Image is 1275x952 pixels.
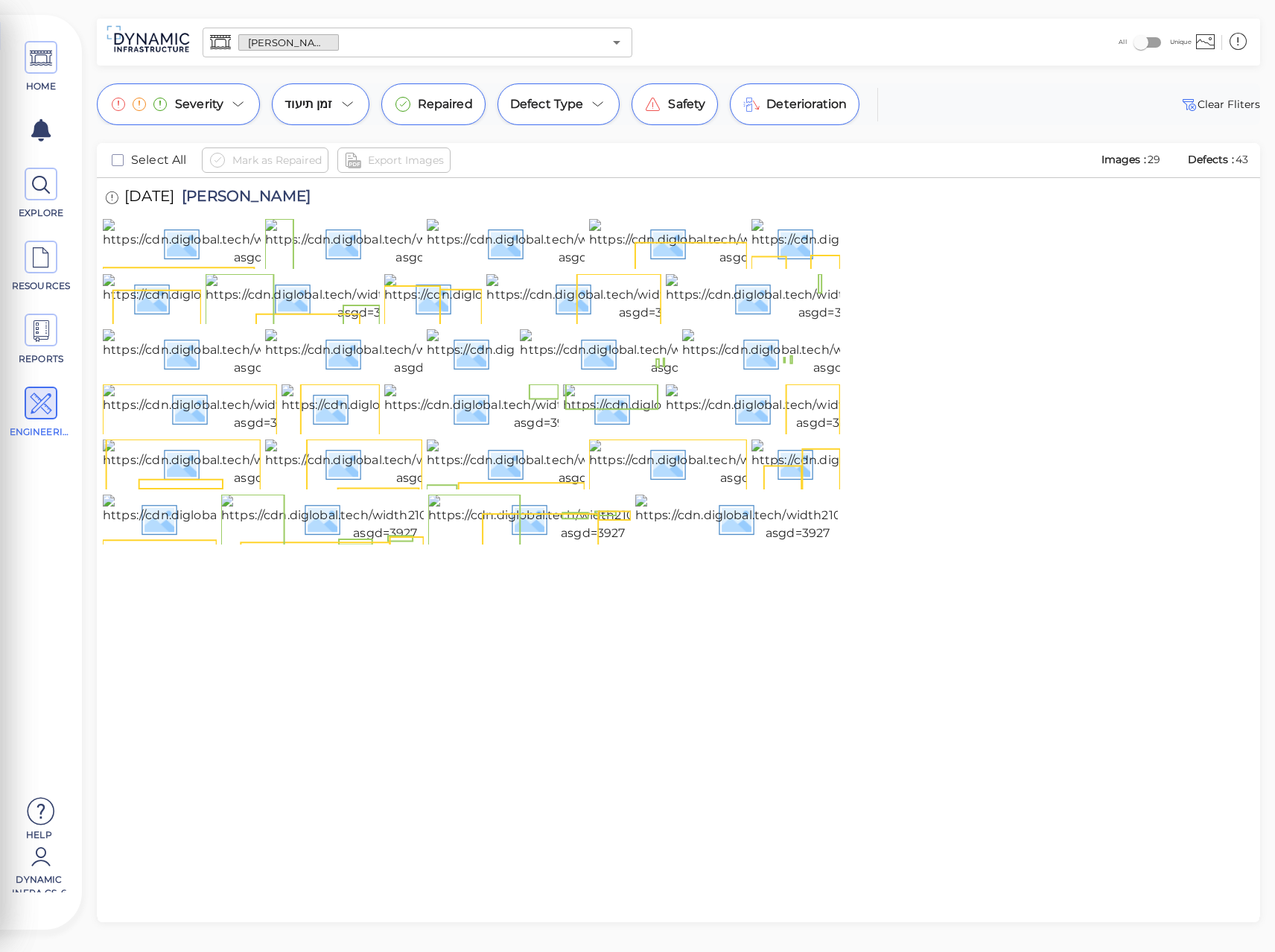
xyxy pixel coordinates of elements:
[265,439,592,487] img: https://cdn.diglobal.tech/width210/3927/img_5199.jpg?asgd=3927
[103,495,433,542] img: https://cdn.diglobal.tech/width210/3927/img_5206.jpg?asgd=3927
[337,147,451,173] button: Export Images
[563,384,891,432] img: https://cdn.diglobal.tech/width210/3927/img_5194.jpg?asgd=3927
[7,314,74,366] a: REPORTS
[1186,153,1236,166] span: Defects :
[751,439,1077,487] img: https://cdn.diglobal.tech/width210/3927/img_5187.jpg?asgd=3927
[282,384,609,432] img: https://cdn.diglobal.tech/width210/3927/img_5190.jpg?asgd=3927
[682,329,1009,377] img: https://cdn.diglobal.tech/width210/3927/img_5214.jpg?asgd=3927
[368,151,444,169] span: Export Images
[668,95,705,113] span: Safety
[284,95,332,113] span: זמן תיעוד
[751,219,1082,267] img: https://cdn.diglobal.tech/width210/3927/img_5200.jpg?asgd=3927
[635,495,961,542] img: https://cdn.diglobal.tech/width210/3927/img_5215.jpg?asgd=3927
[174,188,311,209] span: [PERSON_NAME]
[418,95,473,113] span: Repaired
[202,147,328,173] button: Mark as Repaired
[520,329,845,377] img: https://cdn.diglobal.tech/width210/3927/img_5213.jpg?asgd=3927
[666,384,992,432] img: https://cdn.diglobal.tech/width210/3927/img_5195.jpg?asgd=3927
[103,329,430,377] img: https://cdn.diglobal.tech/width210/3927/img_5210.jpg?asgd=3927
[1236,153,1248,166] span: 43
[7,828,71,840] span: Help
[1148,153,1160,166] span: 29
[1180,95,1260,113] button: Clear Fliters
[7,241,74,293] a: RESOURCES
[589,219,915,267] img: https://cdn.diglobal.tech/width210/3927/img_5197.jpg?asgd=3927
[10,80,73,93] span: HOME
[766,95,847,113] span: Deterioration
[10,425,73,439] span: ENGINEERING
[239,36,338,50] span: [PERSON_NAME]
[1119,28,1191,57] div: All Unique
[427,219,754,267] img: https://cdn.diglobal.tech/width210/3927/img_5196.jpg?asgd=3927
[221,495,550,542] img: https://cdn.diglobal.tech/width210/3927/img_5207.jpg?asgd=3927
[510,95,584,113] span: Defect Type
[265,329,588,377] img: https://cdn.diglobal.tech/width210/3927/img_5211.jpg?asgd=3927
[427,439,754,487] img: https://cdn.diglobal.tech/width210/3927/img_5201.jpg?asgd=3927
[1212,885,1264,941] iframe: Chat
[131,151,187,169] span: Select All
[103,219,429,267] img: https://cdn.diglobal.tech/width210/3927/img_5192.jpg?asgd=3927
[10,352,73,366] span: REPORTS
[265,219,591,267] img: https://cdn.diglobal.tech/width210/3927/img_5193.jpg?asgd=3927
[10,206,73,220] span: EXPLORE
[103,439,430,487] img: https://cdn.diglobal.tech/width210/3927/img_5198.jpg?asgd=3927
[384,274,715,322] img: https://cdn.diglobal.tech/width210/3927/img_5204.jpg?asgd=3927
[124,188,174,209] span: [DATE]
[10,279,73,293] span: RESOURCES
[589,439,916,487] img: https://cdn.diglobal.tech/width210/3927/img_5189.jpg?asgd=3927
[428,495,758,542] img: https://cdn.diglobal.tech/width210/3927/img_5208.jpg?asgd=3927
[666,274,996,322] img: https://cdn.diglobal.tech/width210/3927/img_5209.jpg?asgd=3927
[175,95,223,113] span: Severity
[1100,153,1148,166] span: Images :
[103,384,430,432] img: https://cdn.diglobal.tech/width210/3927/img_5188.jpg?asgd=3927
[103,274,432,322] img: https://cdn.diglobal.tech/width210/3927/img_5202.jpg?asgd=3927
[232,151,322,169] span: Mark as Repaired
[206,274,535,322] img: https://cdn.diglobal.tech/width210/3927/img_5203.jpg?asgd=3927
[384,384,708,432] img: https://cdn.diglobal.tech/width210/3927/img_5191.jpg?asgd=3927
[486,274,815,322] img: https://cdn.diglobal.tech/width210/3927/img_5205.jpg?asgd=3927
[606,32,627,53] button: Open
[7,41,74,93] a: HOME
[7,168,74,220] a: EXPLORE
[7,873,71,892] span: Dynamic Infra CS-6
[7,387,74,439] a: ENGINEERING
[427,329,752,377] img: https://cdn.diglobal.tech/width210/3927/img_5212.jpg?asgd=3927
